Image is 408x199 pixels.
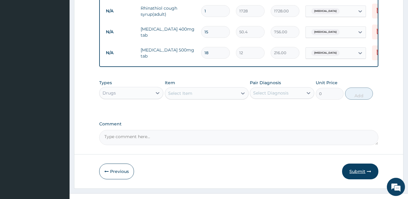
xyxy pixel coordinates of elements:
td: N/A [103,5,138,17]
label: Item [165,80,175,86]
label: Unit Price [316,80,338,86]
label: Comment [99,121,379,127]
label: Types [99,80,112,85]
button: Submit [342,164,378,179]
span: [MEDICAL_DATA] [311,8,340,14]
div: Drugs [103,90,116,96]
td: N/A [103,26,138,38]
label: Pair Diagnosis [250,80,281,86]
div: Select Diagnosis [253,90,289,96]
span: We're online! [35,60,83,121]
td: [MEDICAL_DATA] 400mg tab [138,23,198,41]
img: d_794563401_company_1708531726252_794563401 [11,30,24,45]
button: Add [345,88,373,100]
button: Previous [99,164,134,179]
td: Rhinathiol cough syrup(adult) [138,2,198,20]
td: N/A [103,47,138,58]
div: Minimize live chat window [99,3,114,18]
div: Select Item [168,90,192,96]
textarea: Type your message and hit 'Enter' [3,134,115,155]
td: [MEDICAL_DATA] 500mg tab [138,44,198,62]
span: [MEDICAL_DATA] [311,29,340,35]
span: [MEDICAL_DATA] [311,50,340,56]
div: Chat with us now [31,34,102,42]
